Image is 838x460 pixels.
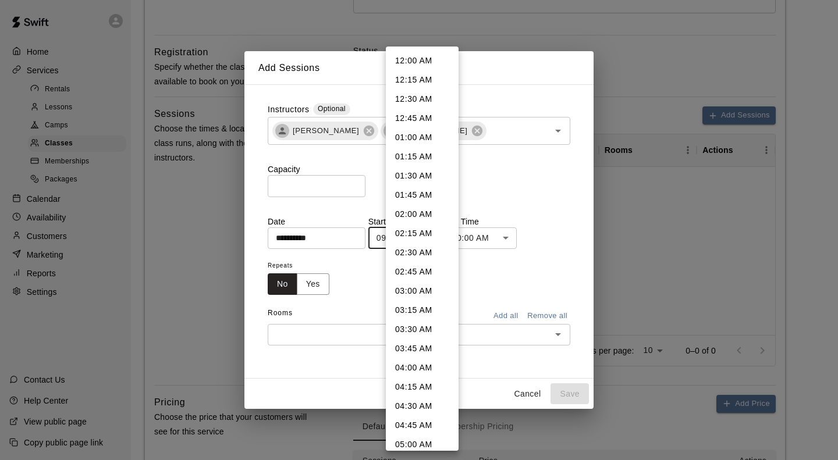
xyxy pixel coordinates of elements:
li: 04:00 AM [386,358,459,377]
li: 02:00 AM [386,205,459,224]
li: 03:15 AM [386,301,459,320]
li: 01:00 AM [386,128,459,147]
li: 12:30 AM [386,90,459,109]
li: 04:30 AM [386,397,459,416]
li: 02:15 AM [386,224,459,243]
li: 04:15 AM [386,377,459,397]
li: 12:15 AM [386,70,459,90]
li: 03:30 AM [386,320,459,339]
li: 03:45 AM [386,339,459,358]
li: 05:00 AM [386,435,459,454]
li: 01:15 AM [386,147,459,166]
li: 12:45 AM [386,109,459,128]
li: 02:45 AM [386,262,459,281]
li: 04:45 AM [386,416,459,435]
li: 02:30 AM [386,243,459,262]
li: 03:00 AM [386,281,459,301]
li: 01:30 AM [386,166,459,186]
li: 01:45 AM [386,186,459,205]
li: 12:00 AM [386,51,459,70]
